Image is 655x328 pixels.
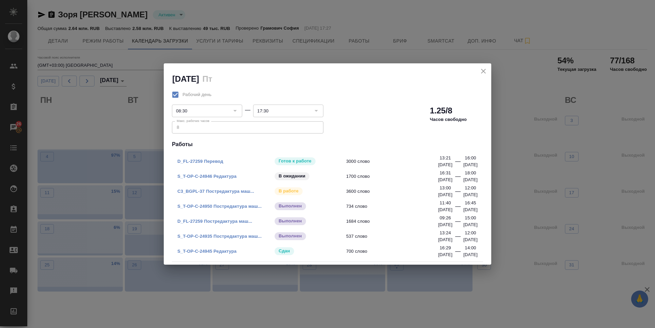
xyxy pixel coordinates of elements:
[440,200,451,206] p: 11:40
[465,215,476,221] p: 15:00
[440,155,451,161] p: 13:21
[463,206,478,213] p: [DATE]
[172,140,483,149] h4: Работы
[463,251,478,258] p: [DATE]
[478,66,489,76] button: close
[455,232,461,243] div: —
[279,248,290,254] p: Сдан
[455,172,461,183] div: —
[430,105,452,116] h2: 1.25/8
[463,161,478,168] p: [DATE]
[465,230,476,236] p: 12:00
[279,233,302,239] p: Выполнен
[279,188,299,194] p: В работе
[440,170,451,176] p: 16:31
[346,188,443,195] span: 3600 слово
[177,204,262,209] a: S_T-OP-C-24950 Постредактура маш...
[465,170,476,176] p: 18:00
[172,74,199,83] h2: [DATE]
[465,155,476,161] p: 16:00
[440,185,451,191] p: 13:00
[177,174,236,179] a: S_T-OP-C-24946 Редактура
[177,189,254,194] a: C3_BGPL-37 Постредактура маш...
[430,116,467,123] p: Часов свободно
[440,215,451,221] p: 09:26
[455,157,461,168] div: —
[202,74,212,83] h2: Пт
[463,221,478,228] p: [DATE]
[346,218,443,225] span: 1684 слово
[465,185,476,191] p: 12:00
[465,245,476,251] p: 14:00
[463,191,478,198] p: [DATE]
[346,233,443,240] span: 537 слово
[177,219,252,224] a: D_FL-27259 Постредактура маш...
[438,161,452,168] p: [DATE]
[177,159,223,164] a: D_FL-27259 Перевод
[279,218,302,224] p: Выполнен
[455,202,461,213] div: —
[438,236,452,243] p: [DATE]
[440,230,451,236] p: 13:24
[245,106,250,114] div: —
[438,206,452,213] p: [DATE]
[455,217,461,228] div: —
[438,251,452,258] p: [DATE]
[346,158,443,165] span: 3000 слово
[438,221,452,228] p: [DATE]
[465,200,476,206] p: 16:45
[463,176,478,183] p: [DATE]
[455,187,461,198] div: —
[440,245,451,251] p: 16:29
[279,173,306,179] p: В ожидании
[346,203,443,210] span: 734 слово
[346,173,443,180] span: 1700 слово
[279,158,311,165] p: Готов к работе
[177,234,262,239] a: S_T-OP-C-24935 Постредактура маш...
[438,191,452,198] p: [DATE]
[346,248,443,255] span: 700 слово
[177,249,236,254] a: S_T-OP-C-24945 Редактура
[438,176,452,183] p: [DATE]
[183,91,212,98] span: Рабочий день
[455,247,461,258] div: —
[463,236,478,243] p: [DATE]
[279,203,302,209] p: Выполнен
